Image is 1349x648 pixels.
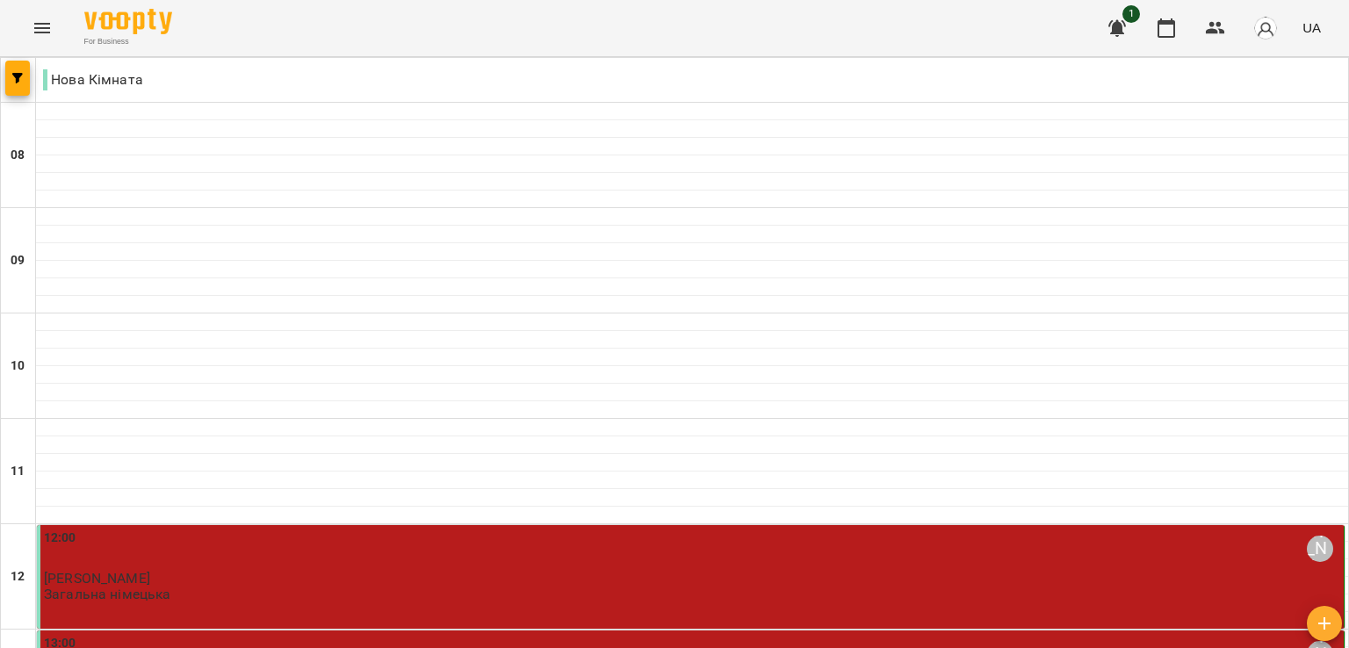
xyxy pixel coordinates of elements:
[11,356,25,376] h6: 10
[84,9,172,34] img: Voopty Logo
[44,570,150,587] span: [PERSON_NAME]
[11,567,25,587] h6: 12
[1302,18,1321,37] span: UA
[43,69,143,90] p: Нова Кімната
[44,587,171,601] p: Загальна німецька
[84,36,172,47] span: For Business
[1307,606,1342,641] button: Створити урок
[11,146,25,165] h6: 08
[1307,536,1333,562] div: Поліна Шевченко
[1295,11,1328,44] button: UA
[1122,5,1140,23] span: 1
[1253,16,1278,40] img: avatar_s.png
[11,251,25,270] h6: 09
[21,7,63,49] button: Menu
[11,462,25,481] h6: 11
[44,529,76,548] label: 12:00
